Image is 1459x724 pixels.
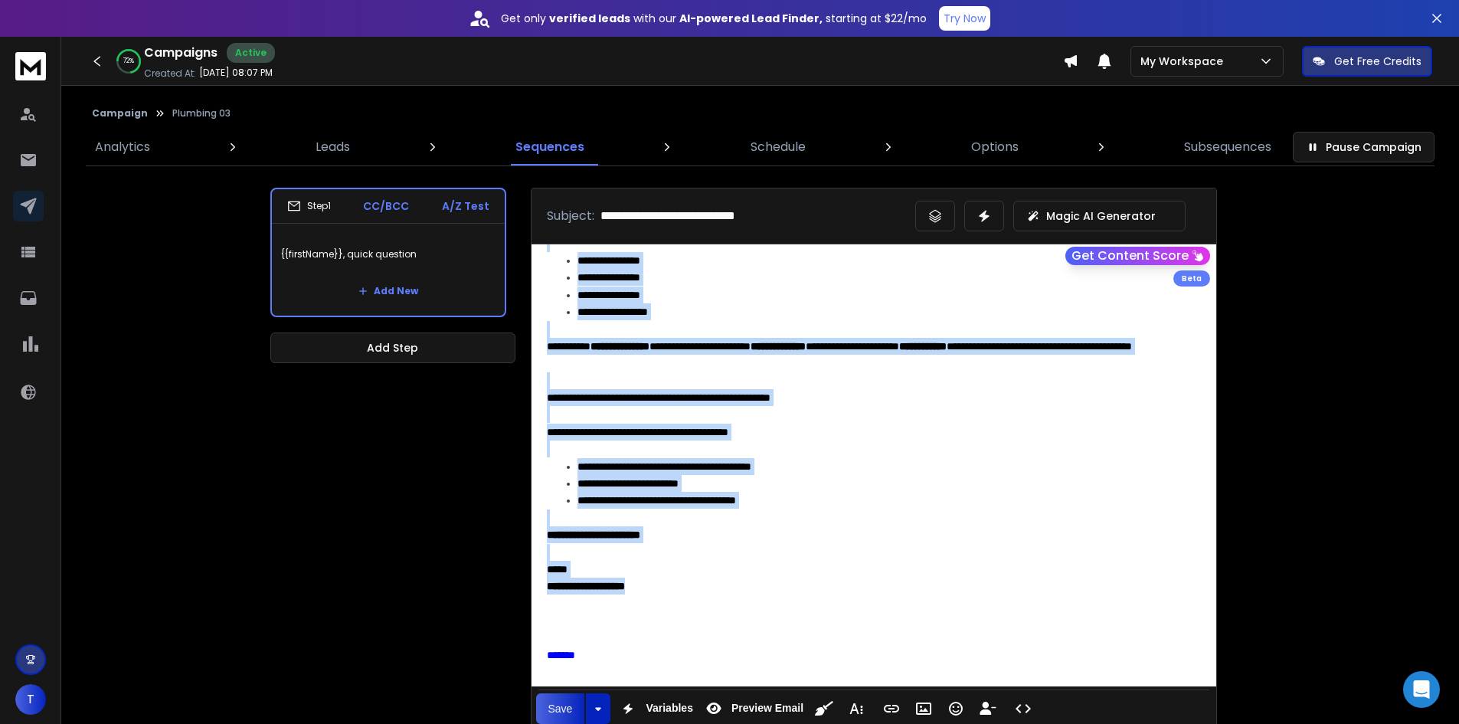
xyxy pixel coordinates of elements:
p: Get Free Credits [1334,54,1421,69]
button: Save [536,693,585,724]
p: Schedule [751,138,806,156]
p: Magic AI Generator [1046,208,1156,224]
strong: AI-powered Lead Finder, [679,11,823,26]
p: Analytics [95,138,150,156]
a: Subsequences [1175,129,1281,165]
button: T [15,684,46,715]
p: Subsequences [1184,138,1271,156]
button: Insert Link (Ctrl+K) [877,693,906,724]
span: Preview Email [728,702,806,715]
img: logo [15,52,46,80]
button: Insert Unsubscribe Link [973,693,1003,724]
p: Options [971,138,1019,156]
p: CC/BCC [363,198,409,214]
div: Beta [1173,270,1210,287]
h1: Campaigns [144,44,218,62]
li: Step1CC/BCCA/Z Test{{firstName}}, quick questionAdd New [270,188,506,317]
button: Add New [346,276,430,306]
p: Try Now [944,11,986,26]
a: Schedule [741,129,815,165]
div: Open Intercom Messenger [1403,671,1440,708]
p: My Workspace [1140,54,1229,69]
button: Clean HTML [810,693,839,724]
button: Pause Campaign [1293,132,1434,162]
p: Created At: [144,67,196,80]
a: Options [962,129,1028,165]
p: Plumbing 03 [172,107,231,120]
button: Get Free Credits [1302,46,1432,77]
p: {{firstName}}, quick question [281,233,496,276]
button: Code View [1009,693,1038,724]
p: [DATE] 08:07 PM [199,67,273,79]
a: Analytics [86,129,159,165]
button: Magic AI Generator [1013,201,1186,231]
a: Sequences [506,129,594,165]
p: Subject: [547,207,594,225]
a: Leads [306,129,359,165]
p: Get only with our starting at $22/mo [501,11,927,26]
button: Preview Email [699,693,806,724]
button: Emoticons [941,693,970,724]
p: Leads [316,138,350,156]
p: 72 % [123,57,134,66]
p: A/Z Test [442,198,489,214]
button: More Text [842,693,871,724]
p: Sequences [515,138,584,156]
div: Active [227,43,275,63]
button: Add Step [270,333,515,363]
button: Get Content Score [1065,247,1210,265]
span: Variables [643,702,696,715]
strong: verified leads [549,11,630,26]
button: Variables [613,693,696,724]
button: Try Now [939,6,990,31]
div: Step 1 [287,199,331,213]
button: Campaign [92,107,148,120]
button: Insert Image (Ctrl+P) [909,693,938,724]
